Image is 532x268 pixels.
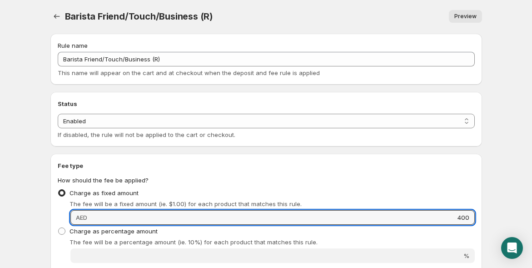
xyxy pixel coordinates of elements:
[501,237,523,259] div: Open Intercom Messenger
[70,200,302,207] span: The fee will be a fixed amount (ie. $1.00) for each product that matches this rule.
[58,177,149,184] span: How should the fee be applied?
[449,10,482,23] a: Preview
[58,161,475,170] h2: Fee type
[58,131,235,138] span: If disabled, the rule will not be applied to the cart or checkout.
[50,10,63,23] button: Settings
[70,189,139,197] span: Charge as fixed amount
[76,214,87,221] span: AED
[463,252,469,259] span: %
[58,42,88,49] span: Rule name
[70,228,158,235] span: Charge as percentage amount
[58,69,320,76] span: This name will appear on the cart and at checkout when the deposit and fee rule is applied
[58,99,475,108] h2: Status
[70,238,475,247] p: The fee will be a percentage amount (ie. 10%) for each product that matches this rule.
[65,11,213,22] span: Barista Friend/Touch/Business (R)
[454,13,477,20] span: Preview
